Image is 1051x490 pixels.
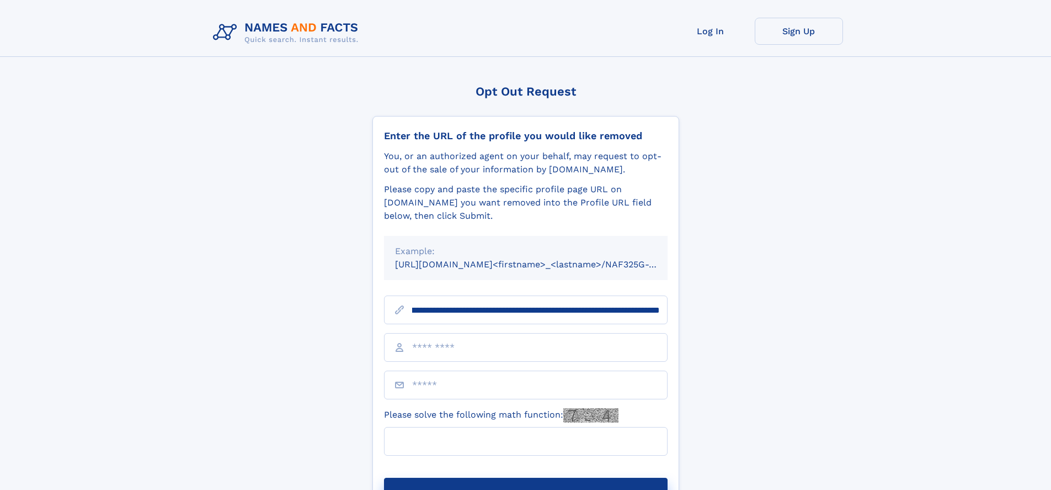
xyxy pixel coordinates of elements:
[209,18,367,48] img: Logo Names and Facts
[666,18,755,45] a: Log In
[372,85,679,98] div: Opt Out Request
[395,245,657,258] div: Example:
[384,183,668,223] div: Please copy and paste the specific profile page URL on [DOMAIN_NAME] you want removed into the Pr...
[384,150,668,176] div: You, or an authorized agent on your behalf, may request to opt-out of the sale of your informatio...
[755,18,843,45] a: Sign Up
[384,130,668,142] div: Enter the URL of the profile you would like removed
[395,259,689,270] small: [URL][DOMAIN_NAME]<firstname>_<lastname>/NAF325G-xxxxxxxx
[384,408,618,423] label: Please solve the following math function:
